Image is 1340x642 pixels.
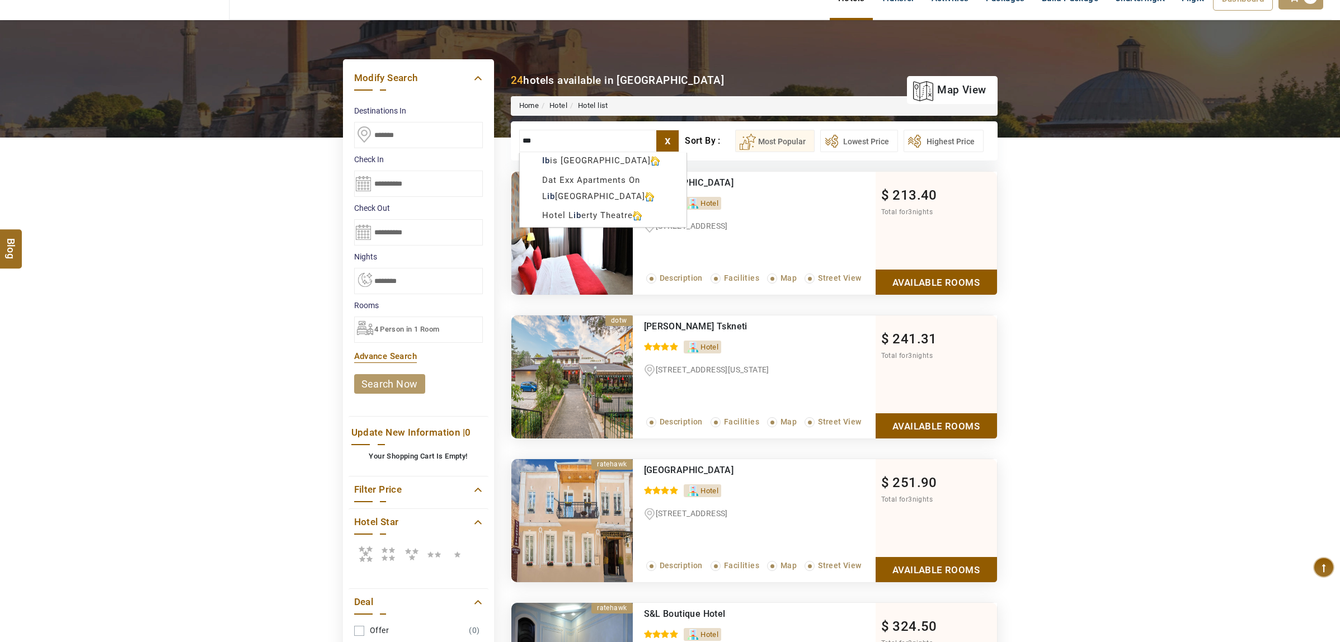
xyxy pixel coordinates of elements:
span: $ [881,187,889,203]
span: Map [781,273,797,282]
b: Your Shopping Cart Is Empty! [369,452,467,460]
button: Most Popular [735,130,815,152]
div: hotels available in [GEOGRAPHIC_DATA] [511,73,725,88]
label: nights [354,251,483,262]
span: Map [781,561,797,570]
span: Facilities [724,417,759,426]
span: 4 Person in 1 Room [374,325,440,333]
label: x [656,130,679,152]
a: Show Rooms [876,413,997,438]
span: Facilities [724,561,759,570]
div: dotw [605,315,633,326]
a: Deal [354,594,483,610]
a: Show Rooms [876,557,997,582]
a: S&L Boutique Hotel [644,608,726,619]
a: Filter Price [354,482,483,497]
span: 3 [908,208,912,216]
span: $ [881,331,889,347]
div: ratehawk [591,459,632,470]
label: Rooms [354,300,483,311]
div: Sort By : [685,130,735,152]
span: Blog [4,238,18,247]
div: ratehawk [591,603,632,613]
b: Ib [542,155,550,166]
div: Kopala Tskneti [644,321,829,332]
label: Check In [354,154,483,165]
span: Description [660,273,703,282]
span: Description [660,417,703,426]
a: Offer(0) [354,620,483,641]
span: (0) [466,625,482,635]
img: 6d9fce7d58514227d0d8f06d80d2aaa8235c28cf.jpeg [511,315,633,438]
span: Facilities [724,273,759,282]
a: [GEOGRAPHIC_DATA] [644,177,734,188]
div: S&L Boutique Hotel [644,608,829,620]
span: $ [881,475,889,490]
button: Lowest Price [820,130,898,152]
span: Street View [818,417,861,426]
span: Street View [818,273,861,282]
span: 241.31 [892,331,937,347]
span: 3 [908,352,912,360]
img: hotelicon.PNG [651,157,660,166]
img: hotelicon.PNG [633,211,642,220]
label: Check Out [354,202,483,214]
a: Hotel [549,101,567,110]
span: [STREET_ADDRESS][US_STATE] [656,365,769,374]
span: Map [781,417,797,426]
span: Total for nights [881,352,933,360]
label: Destinations In [354,105,483,116]
span: 0 [465,427,471,438]
a: [GEOGRAPHIC_DATA] [644,465,734,475]
img: FjWlmwJa_d2b5ca33bd970f64a6301fa75ae2eb22.png [511,459,633,582]
button: Highest Price [904,130,984,152]
span: 213.40 [892,187,937,203]
div: East Gate Boutique Hotel [644,177,829,188]
span: $ [881,619,889,634]
a: Show Rooms [876,270,997,295]
span: Street View [818,561,861,570]
span: 324.50 [892,619,937,634]
span: Total for nights [881,495,933,503]
a: Hotel Star [354,514,483,530]
span: 251.90 [892,475,937,490]
div: Rustaveli Palace [644,465,829,476]
a: search now [354,374,425,394]
b: 24 [511,74,524,87]
div: Hotel L erty Theatre [520,207,687,224]
li: Hotel list [567,101,608,111]
a: Update New Information |0 [351,425,486,440]
a: [PERSON_NAME] Tskneti [644,321,747,332]
span: Hotel [700,343,718,351]
span: Total for nights [881,208,933,216]
img: aee5a0815200f9fcae395e5e8d4d947e544b2be9.jpeg [511,172,633,295]
span: Description [660,561,703,570]
a: Home [519,101,539,110]
a: Advance Search [354,351,417,361]
div: is [GEOGRAPHIC_DATA] [520,153,687,169]
img: hotelicon.PNG [645,192,654,201]
a: map view [913,78,986,102]
div: Dat Exx Apartments On L [GEOGRAPHIC_DATA] [520,172,687,205]
span: Hotel [700,630,718,639]
b: ib [573,210,581,220]
span: Hotel [700,487,718,495]
b: ib [547,191,555,201]
span: [STREET_ADDRESS] [656,221,728,230]
span: 3 [908,495,912,503]
span: Hotel [700,199,718,207]
span: [STREET_ADDRESS] [656,509,728,518]
a: Modify Search [354,70,483,86]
